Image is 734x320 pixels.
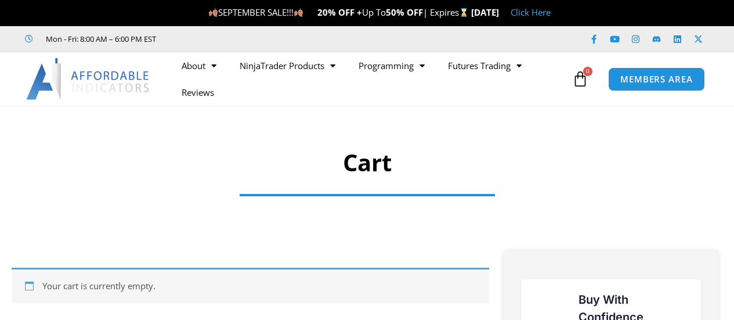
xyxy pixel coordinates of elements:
[386,6,423,18] strong: 50% OFF
[43,32,156,46] span: Mon - Fri: 8:00 AM – 6:00 PM EST
[26,58,151,100] img: LogoAI | Affordable Indicators – NinjaTrader
[511,6,551,18] a: Click Here
[620,75,693,84] span: MEMBERS AREA
[460,8,468,17] img: ⌛
[583,67,592,76] span: 0
[294,8,303,17] img: 🍂
[170,52,228,79] a: About
[347,52,436,79] a: Programming
[608,67,705,91] a: MEMBERS AREA
[555,62,606,96] a: 0
[317,6,362,18] strong: 20% OFF +
[208,6,471,18] span: SEPTEMBER SALE!!! Up To | Expires
[170,79,226,106] a: Reviews
[12,268,489,303] div: Your cart is currently empty.
[209,8,218,17] img: 🍂
[228,52,347,79] a: NinjaTrader Products
[436,52,533,79] a: Futures Trading
[170,52,569,106] nav: Menu
[172,33,346,45] iframe: Customer reviews powered by Trustpilot
[471,6,499,18] strong: [DATE]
